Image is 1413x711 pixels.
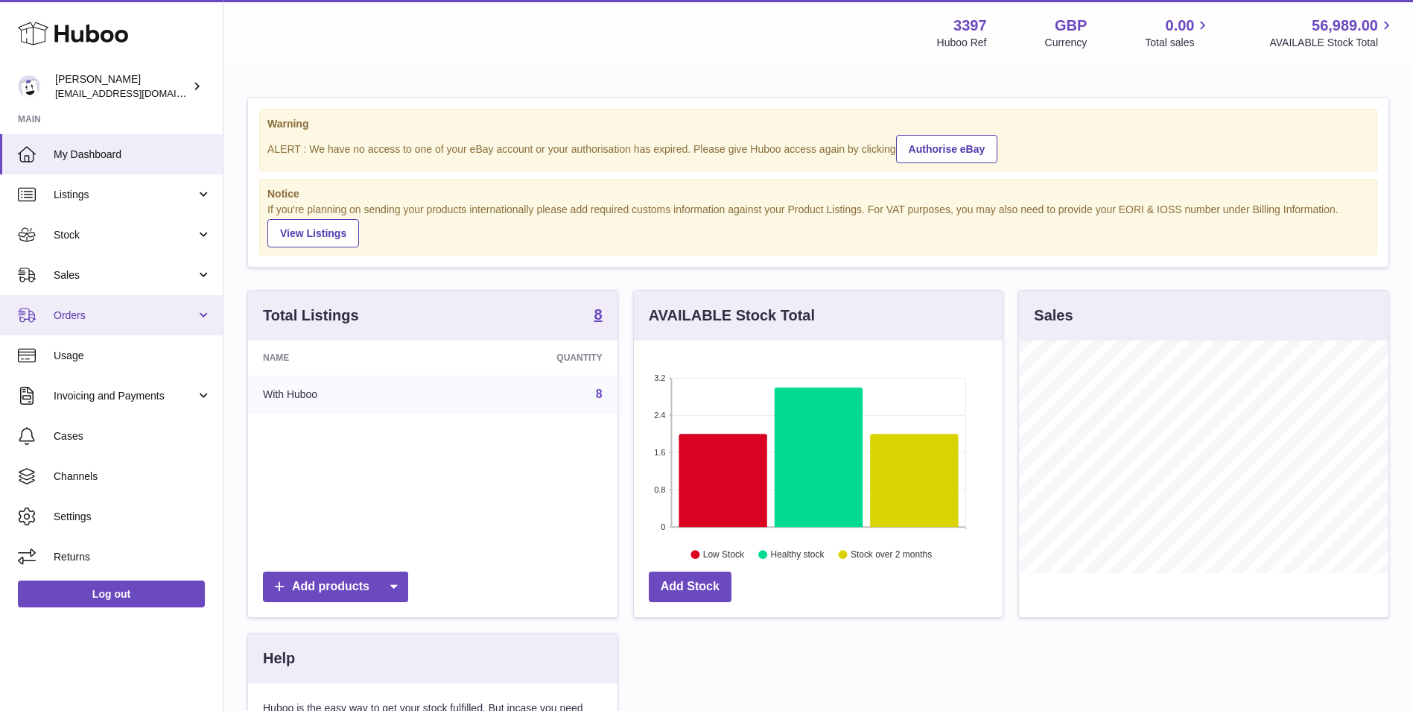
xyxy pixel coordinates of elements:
[248,341,442,375] th: Name
[55,87,219,99] span: [EMAIL_ADDRESS][DOMAIN_NAME]
[18,75,40,98] img: sales@canchema.com
[654,448,665,457] text: 1.6
[267,187,1369,201] strong: Notice
[594,307,603,322] strong: 8
[1145,36,1211,50] span: Total sales
[54,268,196,282] span: Sales
[703,550,745,560] text: Low Stock
[54,389,196,403] span: Invoicing and Payments
[896,135,998,163] a: Authorise eBay
[1166,16,1195,36] span: 0.00
[263,648,295,669] h3: Help
[937,36,987,50] div: Huboo Ref
[267,203,1369,247] div: If you're planning on sending your products internationally please add required customs informati...
[54,470,212,484] span: Channels
[654,373,665,382] text: 3.2
[267,117,1369,131] strong: Warning
[54,228,196,242] span: Stock
[263,572,408,602] a: Add products
[654,485,665,494] text: 0.8
[1045,36,1087,50] div: Currency
[18,581,205,607] a: Log out
[263,306,359,326] h3: Total Listings
[770,550,825,560] text: Healthy stock
[654,411,665,420] text: 2.4
[54,188,196,202] span: Listings
[953,16,987,36] strong: 3397
[1055,16,1087,36] strong: GBP
[649,572,731,602] a: Add Stock
[54,349,212,363] span: Usage
[54,148,212,162] span: My Dashboard
[442,341,617,375] th: Quantity
[267,219,359,247] a: View Listings
[267,133,1369,163] div: ALERT : We have no access to one of your eBay account or your authorisation has expired. Please g...
[1312,16,1378,36] span: 56,989.00
[1034,306,1073,326] h3: Sales
[55,72,189,101] div: [PERSON_NAME]
[649,306,815,326] h3: AVAILABLE Stock Total
[594,307,603,325] a: 8
[54,429,212,443] span: Cases
[1269,36,1395,50] span: AVAILABLE Stock Total
[54,510,212,524] span: Settings
[248,375,442,414] td: With Huboo
[661,522,665,531] text: 0
[596,388,603,400] a: 8
[1269,16,1395,50] a: 56,989.00 AVAILABLE Stock Total
[54,309,196,323] span: Orders
[1145,16,1211,50] a: 0.00 Total sales
[851,550,932,560] text: Stock over 2 months
[54,550,212,564] span: Returns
